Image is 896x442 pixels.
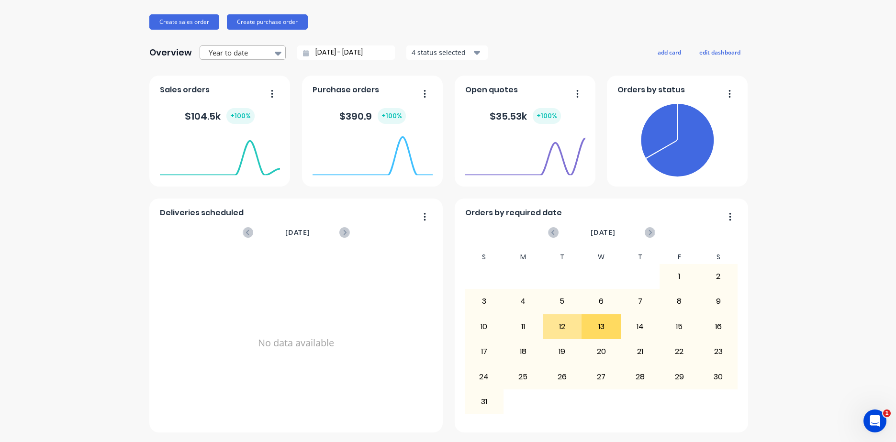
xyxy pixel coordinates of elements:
[617,84,685,96] span: Orders by status
[226,108,255,124] div: + 100 %
[543,250,582,264] div: T
[504,365,542,388] div: 25
[465,250,504,264] div: S
[465,315,504,339] div: 10
[504,250,543,264] div: M
[313,84,379,96] span: Purchase orders
[149,43,192,62] div: Overview
[490,108,561,124] div: $ 35.53k
[582,315,620,339] div: 13
[699,365,738,388] div: 30
[621,289,660,313] div: 7
[621,340,660,364] div: 21
[378,108,406,124] div: + 100 %
[227,14,308,30] button: Create purchase order
[543,289,582,313] div: 5
[465,390,504,414] div: 31
[660,250,699,264] div: F
[504,289,542,313] div: 4
[699,289,738,313] div: 9
[465,365,504,388] div: 24
[621,250,660,264] div: T
[699,250,738,264] div: S
[160,250,433,436] div: No data available
[160,84,210,96] span: Sales orders
[693,46,747,58] button: edit dashboard
[412,47,472,57] div: 4 status selected
[582,340,620,364] div: 20
[660,340,698,364] div: 22
[339,108,406,124] div: $ 390.9
[591,227,616,238] span: [DATE]
[465,340,504,364] div: 17
[504,315,542,339] div: 11
[285,227,310,238] span: [DATE]
[533,108,561,124] div: + 100 %
[582,250,621,264] div: W
[660,315,698,339] div: 15
[582,365,620,388] div: 27
[543,365,582,388] div: 26
[406,45,488,60] button: 4 status selected
[699,340,738,364] div: 23
[504,340,542,364] div: 18
[160,207,244,219] span: Deliveries scheduled
[465,289,504,313] div: 3
[660,265,698,288] div: 1
[651,46,687,58] button: add card
[699,315,738,339] div: 16
[543,340,582,364] div: 19
[185,108,255,124] div: $ 104.5k
[883,409,891,417] span: 1
[863,409,886,432] iframe: Intercom live chat
[660,365,698,388] div: 29
[582,289,620,313] div: 6
[543,315,582,339] div: 12
[465,84,518,96] span: Open quotes
[621,315,660,339] div: 14
[621,365,660,388] div: 28
[149,14,219,30] button: Create sales order
[699,265,738,288] div: 2
[660,289,698,313] div: 8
